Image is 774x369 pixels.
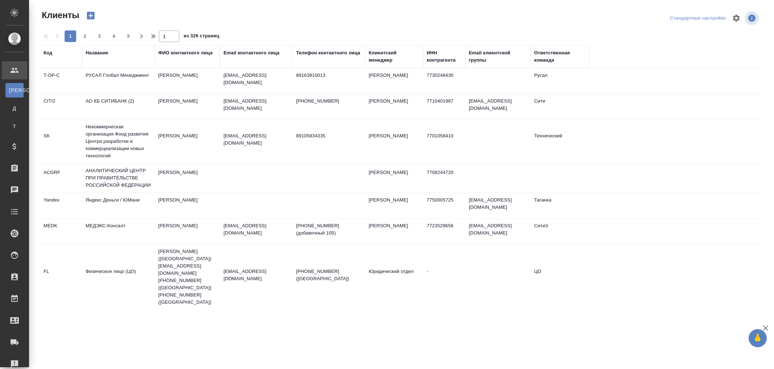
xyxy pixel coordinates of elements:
td: Технический [531,129,589,154]
p: [PHONE_NUMBER] [296,98,361,105]
td: CITI2 [40,94,82,119]
button: 3 [94,30,105,42]
button: 🙏 [749,329,767,347]
td: [PERSON_NAME] [155,193,220,218]
div: Email клиентской группы [469,49,527,64]
td: [PERSON_NAME] ([GEOGRAPHIC_DATA]) [EMAIL_ADDRESS][DOMAIN_NAME] [PHONE_NUMBER] ([GEOGRAPHIC_DATA])... [155,244,220,310]
td: 7701058410 [423,129,465,154]
td: [PERSON_NAME] [155,219,220,244]
td: АО КБ СИТИБАНК (2) [82,94,155,119]
p: [PHONE_NUMBER] (добавочный 105) [296,222,361,237]
td: ЦО [531,264,589,290]
td: Yandex [40,193,82,218]
td: МЕДЭКС-Консалт [82,219,155,244]
button: 4 [108,30,120,42]
td: Некоммерческая организация Фонд развития Центра разработки и коммерциализации новых технологий [82,120,155,163]
td: FL [40,264,82,290]
td: РУСАЛ Глобал Менеджмент [82,68,155,94]
p: [PHONE_NUMBER] ([GEOGRAPHIC_DATA]) [296,268,361,282]
a: [PERSON_NAME] [5,83,24,98]
div: Клиентский менеджер [369,49,419,64]
td: [PERSON_NAME] [155,94,220,119]
div: Ответственная команда [534,49,585,64]
td: [PERSON_NAME] [155,68,220,94]
button: Создать [82,9,99,22]
td: 7730248430 [423,68,465,94]
div: ФИО контактного лица [158,49,213,57]
td: Юридический отдел [365,264,423,290]
td: 7710401987 [423,94,465,119]
td: [PERSON_NAME] [155,129,220,154]
td: 7708244720 [423,165,465,191]
div: ИНН контрагента [427,49,462,64]
p: [EMAIL_ADDRESS][DOMAIN_NAME] [224,72,289,86]
td: [PERSON_NAME] [365,219,423,244]
span: Клиенты [40,9,79,21]
div: Email контактного лица [224,49,279,57]
p: 89105834335 [296,132,361,140]
td: ACGRF [40,165,82,191]
div: Код [44,49,52,57]
td: T-OP-C [40,68,82,94]
td: АНАЛИТИЧЕСКИЙ ЦЕНТР ПРИ ПРАВИТЕЛЬСТВЕ РОССИЙСКОЙ ФЕДЕРАЦИИ [82,163,155,192]
p: [EMAIL_ADDRESS][DOMAIN_NAME] [224,98,289,112]
span: 5 [123,33,134,40]
td: [PERSON_NAME] [365,165,423,191]
span: 3 [94,33,105,40]
td: Сити [531,94,589,119]
td: [PERSON_NAME] [155,165,220,191]
p: [EMAIL_ADDRESS][DOMAIN_NAME] [224,222,289,237]
td: - [423,264,465,290]
span: 🙏 [752,331,764,346]
button: 2 [79,30,91,42]
td: Физическое лицо (ЦО) [82,264,155,290]
td: Яндекс Деньги / ЮМани [82,193,155,218]
a: Д [5,101,24,116]
td: [PERSON_NAME] [365,193,423,218]
td: [EMAIL_ADDRESS][DOMAIN_NAME] [465,94,531,119]
td: [PERSON_NAME] [365,68,423,94]
span: [PERSON_NAME] [9,87,20,94]
p: [EMAIL_ADDRESS][DOMAIN_NAME] [224,132,289,147]
div: Название [86,49,108,57]
td: [PERSON_NAME] [365,129,423,154]
p: 89163910013 [296,72,361,79]
td: [EMAIL_ADDRESS][DOMAIN_NAME] [465,219,531,244]
td: MEDK [40,219,82,244]
div: split button [668,13,728,24]
span: Т [9,123,20,130]
button: 5 [123,30,134,42]
td: SK [40,129,82,154]
a: Т [5,119,24,134]
td: Русал [531,68,589,94]
td: [EMAIL_ADDRESS][DOMAIN_NAME] [465,193,531,218]
td: 7750005725 [423,193,465,218]
td: [PERSON_NAME] [365,94,423,119]
p: [EMAIL_ADDRESS][DOMAIN_NAME] [224,268,289,282]
span: Посмотреть информацию [745,11,760,25]
td: Таганка [531,193,589,218]
span: 4 [108,33,120,40]
span: из 326 страниц [184,32,219,42]
div: Телефон контактного лица [296,49,360,57]
td: Сити3 [531,219,589,244]
span: Д [9,105,20,112]
td: 7723529656 [423,219,465,244]
span: Настроить таблицу [728,9,745,27]
span: 2 [79,33,91,40]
